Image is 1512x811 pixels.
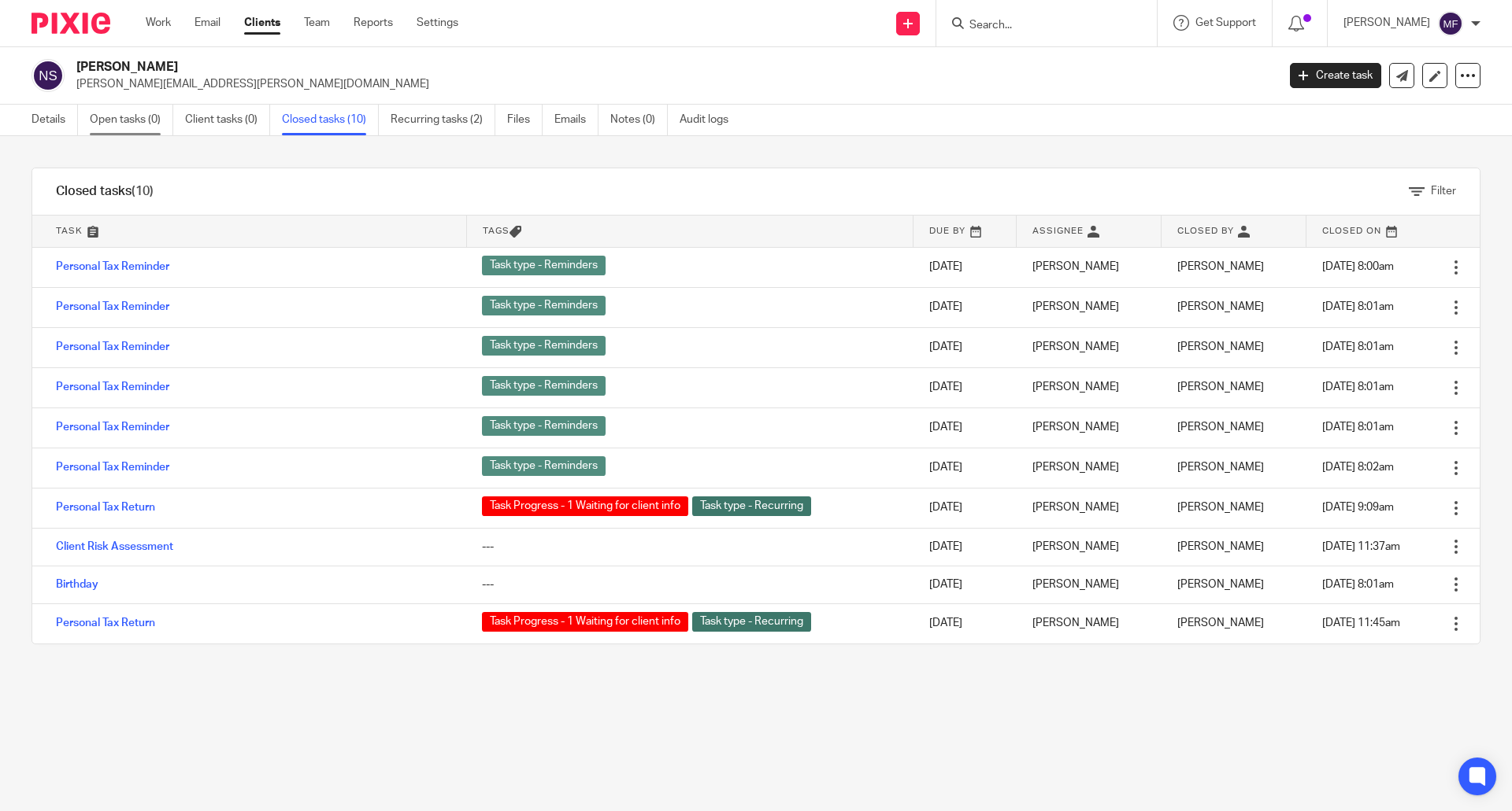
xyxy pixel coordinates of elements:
[1177,462,1264,473] span: [PERSON_NAME]
[1195,17,1256,28] span: Get Support
[913,327,1017,367] td: [DATE]
[304,15,330,31] a: Team
[1177,422,1264,433] span: [PERSON_NAME]
[913,488,1017,528] td: [DATE]
[1017,407,1162,448] td: [PERSON_NAME]
[482,296,606,315] span: Task type - Reminders
[692,612,811,632] span: Task type - Recurring
[56,617,155,629] a: Personal Tax Return
[482,256,606,275] span: Task type - Reminders
[1322,261,1394,272] span: [DATE] 8:00am
[466,216,913,247] th: Tags
[1322,462,1394,473] span: [DATE] 8:02am
[1017,528,1162,566] td: [PERSON_NAME]
[1177,261,1264,272] span: [PERSON_NAME]
[692,496,811,516] span: Task type - Recurring
[1343,15,1430,31] p: [PERSON_NAME]
[913,247,1017,287] td: [DATE]
[146,15,171,31] a: Work
[1322,422,1394,433] span: [DATE] 8:01am
[56,301,169,312] a: Personal Tax Reminder
[1017,603,1162,643] td: [PERSON_NAME]
[56,261,169,272] a: Personal Tax Reminder
[680,105,740,135] a: Audit logs
[482,336,606,356] span: Task type - Reminders
[195,15,220,31] a: Email
[1290,63,1381,88] a: Create task
[913,603,1017,643] td: [DATE]
[913,566,1017,603] td: [DATE]
[282,105,379,135] a: Closed tasks (10)
[482,577,897,592] div: ---
[913,367,1017,407] td: [DATE]
[482,496,688,516] span: Task Progress - 1 Waiting for client info
[913,287,1017,327] td: [DATE]
[1322,341,1394,352] span: [DATE] 8:01am
[482,539,897,555] div: ---
[482,612,688,632] span: Task Progress - 1 Waiting for client info
[482,456,606,476] span: Task type - Reminders
[1017,566,1162,603] td: [PERSON_NAME]
[1017,287,1162,327] td: [PERSON_NAME]
[1322,382,1394,393] span: [DATE] 8:01am
[56,422,169,433] a: Personal Tax Reminder
[913,407,1017,448] td: [DATE]
[76,59,1028,76] h2: [PERSON_NAME]
[185,105,270,135] a: Client tasks (0)
[1017,247,1162,287] td: [PERSON_NAME]
[31,13,110,34] img: Pixie
[417,15,458,31] a: Settings
[610,105,668,135] a: Notes (0)
[56,382,169,393] a: Personal Tax Reminder
[391,105,495,135] a: Recurring tasks (2)
[1177,502,1264,513] span: [PERSON_NAME]
[1017,488,1162,528] td: [PERSON_NAME]
[1177,341,1264,352] span: [PERSON_NAME]
[354,15,393,31] a: Reports
[31,105,78,135] a: Details
[56,541,173,552] a: Client Risk Assessment
[554,105,598,135] a: Emails
[913,448,1017,488] td: [DATE]
[1438,11,1463,36] img: svg%3E
[1322,617,1400,629] span: [DATE] 11:45am
[1431,186,1456,197] span: Filter
[76,76,1266,92] p: [PERSON_NAME][EMAIL_ADDRESS][PERSON_NAME][DOMAIN_NAME]
[132,185,154,197] span: (10)
[1322,579,1394,590] span: [DATE] 8:01am
[1177,301,1264,312] span: [PERSON_NAME]
[56,579,98,590] a: Birthday
[1322,502,1394,513] span: [DATE] 9:09am
[1017,448,1162,488] td: [PERSON_NAME]
[482,416,606,436] span: Task type - Reminders
[1322,541,1400,552] span: [DATE] 11:37am
[244,15,280,31] a: Clients
[1177,541,1264,552] span: [PERSON_NAME]
[1177,579,1264,590] span: [PERSON_NAME]
[90,105,173,135] a: Open tasks (0)
[56,462,169,473] a: Personal Tax Reminder
[1017,327,1162,367] td: [PERSON_NAME]
[1177,382,1264,393] span: [PERSON_NAME]
[56,183,154,200] h1: Closed tasks
[1322,301,1394,312] span: [DATE] 8:01am
[507,105,543,135] a: Files
[913,528,1017,566] td: [DATE]
[31,59,65,92] img: svg%3E
[968,19,1110,33] input: Search
[482,376,606,396] span: Task type - Reminders
[56,341,169,352] a: Personal Tax Reminder
[56,502,155,513] a: Personal Tax Return
[1017,367,1162,407] td: [PERSON_NAME]
[1177,617,1264,629] span: [PERSON_NAME]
